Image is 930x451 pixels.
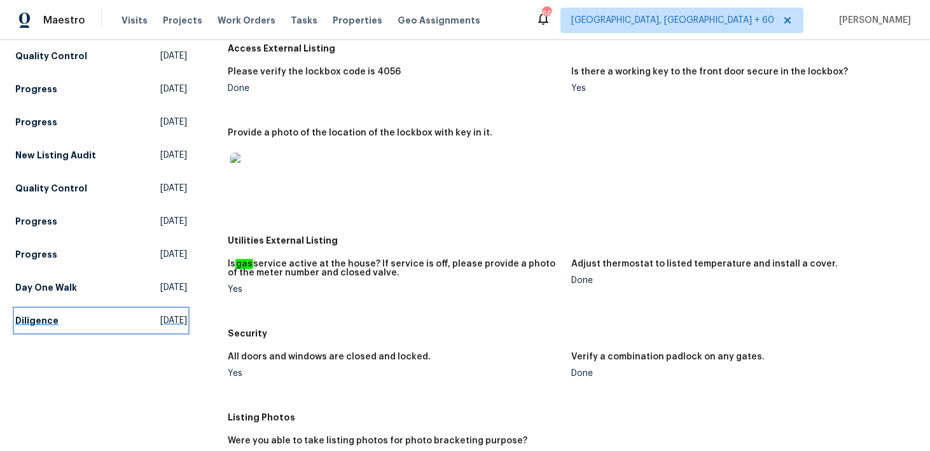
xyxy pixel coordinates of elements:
span: [DATE] [160,182,187,195]
h5: Progress [15,215,57,228]
span: [PERSON_NAME] [834,14,911,27]
h5: Security [228,327,915,340]
span: [DATE] [160,83,187,95]
h5: Day One Walk [15,281,77,294]
span: Work Orders [218,14,275,27]
a: Progress[DATE] [15,111,187,134]
h5: Quality Control [15,50,87,62]
h5: Utilities External Listing [228,234,915,247]
em: gas [235,259,253,269]
a: Progress[DATE] [15,78,187,101]
div: Yes [571,84,905,93]
h5: Were you able to take listing photos for photo bracketing purpose? [228,436,527,445]
h5: Progress [15,83,57,95]
a: New Listing Audit[DATE] [15,144,187,167]
span: Properties [333,14,382,27]
a: Progress[DATE] [15,210,187,233]
h5: Progress [15,116,57,128]
h5: Quality Control [15,182,87,195]
h5: Is there a working key to the front door secure in the lockbox? [571,67,848,76]
span: [DATE] [160,116,187,128]
a: Quality Control[DATE] [15,177,187,200]
h5: Access External Listing [228,42,915,55]
span: [GEOGRAPHIC_DATA], [GEOGRAPHIC_DATA] + 60 [571,14,774,27]
h5: Diligence [15,314,59,327]
span: Projects [163,14,202,27]
span: [DATE] [160,314,187,327]
h5: Is service active at the house? If service is off, please provide a photo of the meter number and... [228,260,561,277]
h5: Adjust thermostat to listed temperature and install a cover. [571,260,838,268]
span: Maestro [43,14,85,27]
a: Day One Walk[DATE] [15,276,187,299]
div: 693 [542,8,551,20]
h5: Verify a combination padlock on any gates. [571,352,765,361]
h5: New Listing Audit [15,149,96,162]
h5: Provide a photo of the location of the lockbox with key in it. [228,128,492,137]
span: Visits [121,14,148,27]
span: Tasks [291,16,317,25]
div: Done [571,276,905,285]
span: [DATE] [160,149,187,162]
div: Yes [228,369,561,378]
a: Quality Control[DATE] [15,45,187,67]
span: [DATE] [160,281,187,294]
a: Progress[DATE] [15,243,187,266]
div: Yes [228,285,561,294]
span: Geo Assignments [398,14,480,27]
h5: Please verify the lockbox code is 4056 [228,67,401,76]
span: [DATE] [160,248,187,261]
h5: All doors and windows are closed and locked. [228,352,431,361]
h5: Progress [15,248,57,261]
a: Diligence[DATE] [15,309,187,332]
span: [DATE] [160,215,187,228]
div: Done [571,369,905,378]
div: Done [228,84,561,93]
span: [DATE] [160,50,187,62]
h5: Listing Photos [228,411,915,424]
